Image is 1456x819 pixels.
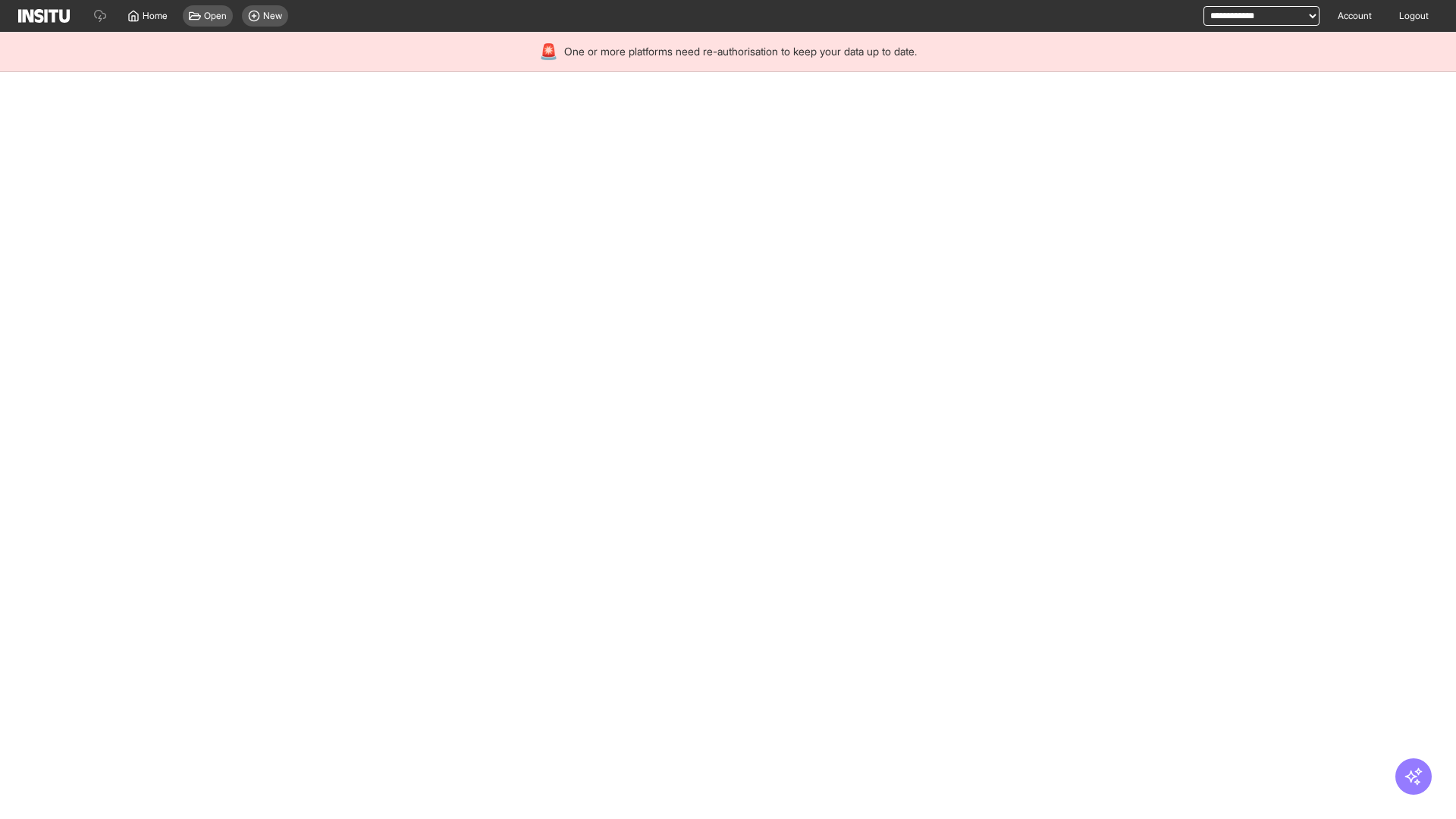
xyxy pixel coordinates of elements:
[204,10,227,22] span: Open
[539,41,558,62] div: 🚨
[564,44,917,59] span: One or more platforms need re-authorisation to keep your data up to date.
[263,10,282,22] span: New
[18,9,70,23] img: Logo
[143,10,168,22] span: Home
